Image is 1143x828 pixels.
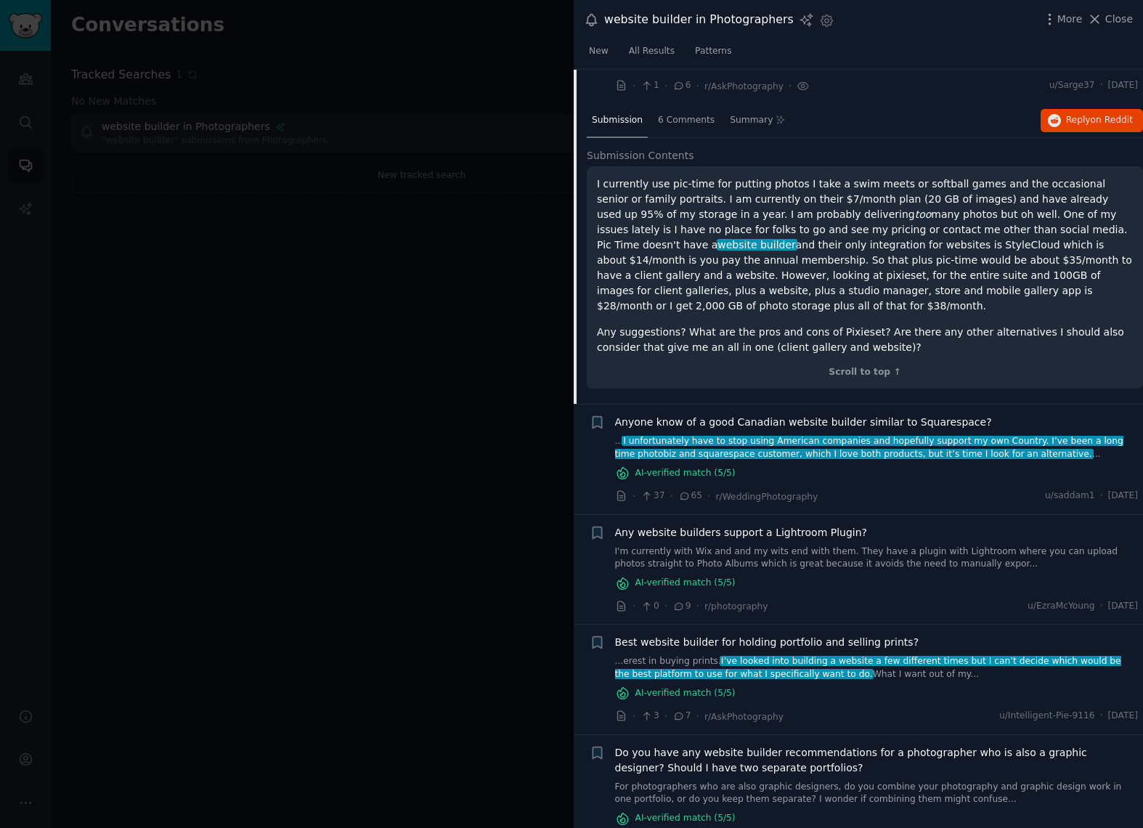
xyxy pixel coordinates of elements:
[629,45,675,58] span: All Results
[678,490,702,503] span: 65
[670,489,673,504] span: ·
[587,148,694,163] span: Submission Contents
[635,812,736,825] span: AI-verified match ( 5 /5)
[1100,79,1103,92] span: ·
[704,601,768,612] span: r/photography
[604,11,794,29] div: website builder in Photographers
[1028,600,1095,613] span: u/EzraMcYoung
[632,489,635,504] span: ·
[597,176,1133,314] p: I currently use pic-time for putting photos I take a swim meets or softball games and the occasio...
[695,45,731,58] span: Patterns
[664,78,667,94] span: ·
[789,78,792,94] span: ·
[615,635,919,650] a: Best website builder for holding portfolio and selling prints?
[1057,12,1083,27] span: More
[1042,12,1083,27] button: More
[1091,115,1133,125] span: on Reddit
[597,325,1133,355] p: Any suggestions? What are the pros and cons of Pixieset? Are there any other alternatives I shoul...
[624,40,680,70] a: All Results
[615,525,868,540] a: Any website builders support a Lightroom Plugin?
[658,114,715,127] span: 6 Comments
[1087,12,1133,27] button: Close
[696,598,699,614] span: ·
[615,781,1139,806] a: For photographers who are also graphic designers, do you combine your photography and graphic des...
[1108,600,1138,613] span: [DATE]
[597,366,1133,379] div: Scroll to top ↑
[615,655,1139,681] a: ...erest in buying prints.I’ve looked into building a website a few different times but I can’t d...
[915,208,932,220] em: too
[1100,710,1103,723] span: ·
[592,114,643,127] span: Submission
[1041,109,1143,132] button: Replyon Reddit
[615,415,992,430] a: Anyone know of a good Canadian website builder similar to Squarespace?
[730,114,773,127] span: Summary
[635,687,736,700] span: AI-verified match ( 5 /5)
[672,79,691,92] span: 6
[1105,12,1133,27] span: Close
[589,45,609,58] span: New
[615,545,1139,571] a: I'm currently with Wix and and my wits end with them. They have a plugin with Lightroom where you...
[717,239,797,251] span: website builder
[1049,79,1095,92] span: u/Sarge37
[664,709,667,724] span: ·
[640,600,659,613] span: 0
[1108,79,1138,92] span: [DATE]
[1100,600,1103,613] span: ·
[632,598,635,614] span: ·
[632,78,635,94] span: ·
[635,467,736,480] span: AI-verified match ( 5 /5)
[615,745,1139,776] a: Do you have any website builder recommendations for a photographer who is also a graphic designer...
[635,577,736,590] span: AI-verified match ( 5 /5)
[672,710,691,723] span: 7
[707,489,710,504] span: ·
[999,710,1095,723] span: u/Intelligent-Pie-9116
[632,709,635,724] span: ·
[640,710,659,723] span: 3
[640,490,664,503] span: 37
[640,79,659,92] span: 1
[615,435,1139,460] a: ...I unfortunately have to stop using American companies and hopefully support my own Country. I’...
[696,709,699,724] span: ·
[672,600,691,613] span: 9
[704,712,784,722] span: r/AskPhotography
[704,81,784,92] span: r/AskPhotography
[1108,710,1138,723] span: [DATE]
[716,492,818,502] span: r/WeddingPhotography
[696,78,699,94] span: ·
[690,40,736,70] a: Patterns
[615,656,1121,679] span: I’ve looked into building a website a few different times but I can’t decide which would be the b...
[664,598,667,614] span: ·
[1100,490,1103,503] span: ·
[1108,490,1138,503] span: [DATE]
[584,40,614,70] a: New
[1045,490,1095,503] span: u/saddam1
[1066,114,1133,127] span: Reply
[615,436,1123,459] span: I unfortunately have to stop using American companies and hopefully support my own Country. I’ve ...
